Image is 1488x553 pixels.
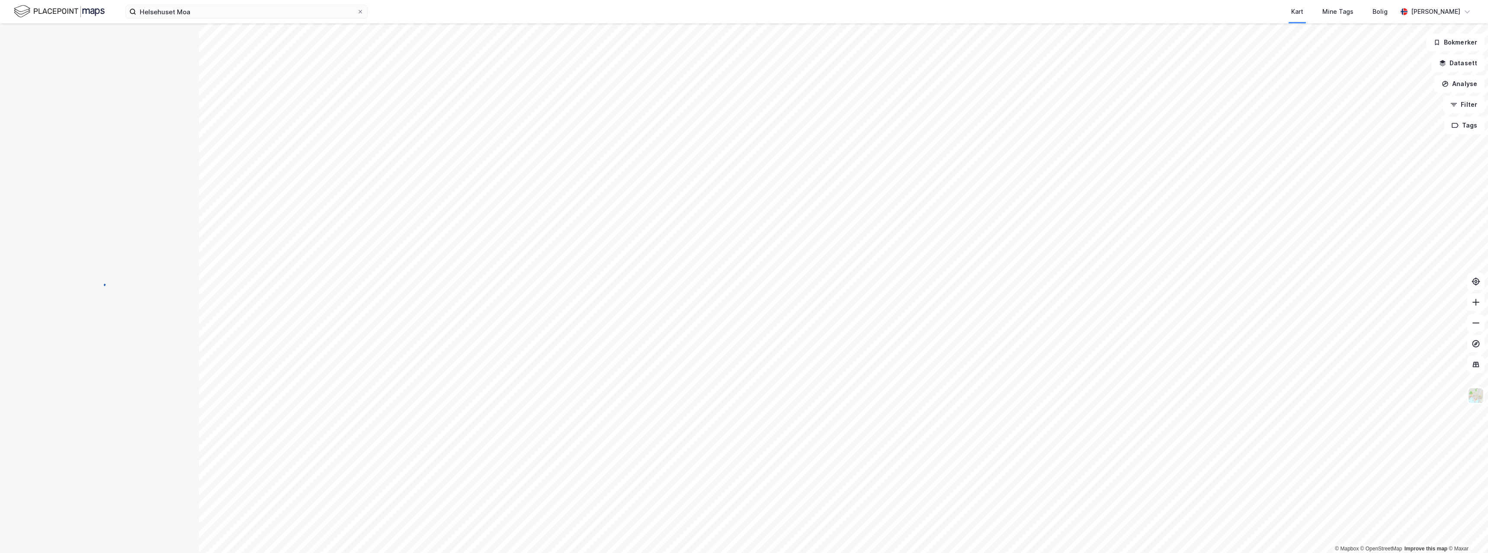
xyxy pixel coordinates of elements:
div: Bolig [1373,6,1388,17]
button: Bokmerker [1426,34,1485,51]
div: Mine Tags [1322,6,1353,17]
button: Analyse [1434,75,1485,93]
img: Z [1468,387,1484,404]
a: Improve this map [1405,546,1447,552]
a: OpenStreetMap [1360,546,1402,552]
input: Søk på adresse, matrikkel, gårdeiere, leietakere eller personer [136,5,357,18]
div: [PERSON_NAME] [1411,6,1460,17]
div: Kart [1291,6,1303,17]
iframe: Chat Widget [1445,511,1488,553]
button: Datasett [1432,54,1485,72]
button: Tags [1444,117,1485,134]
a: Mapbox [1335,546,1359,552]
div: Kontrollprogram for chat [1445,511,1488,553]
img: logo.f888ab2527a4732fd821a326f86c7f29.svg [14,4,105,19]
button: Filter [1443,96,1485,113]
img: spinner.a6d8c91a73a9ac5275cf975e30b51cfb.svg [93,276,106,290]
